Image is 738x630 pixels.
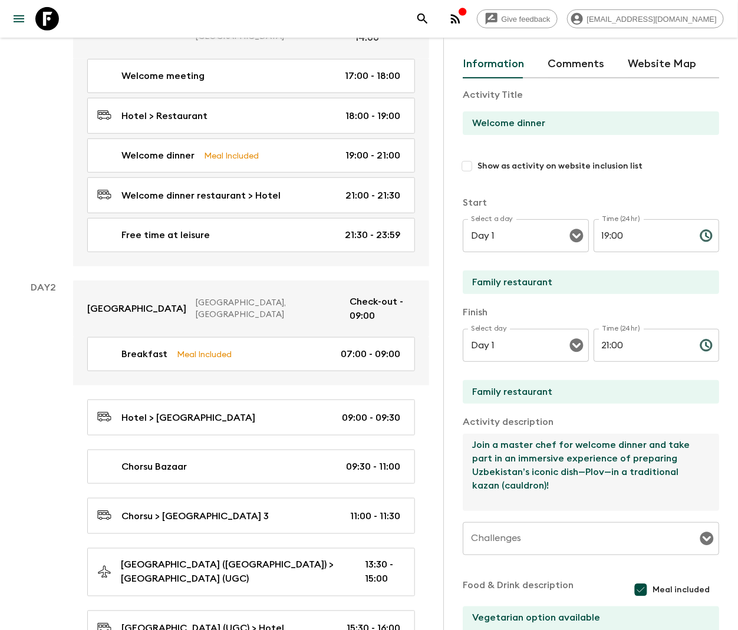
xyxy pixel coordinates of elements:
p: Activity description [463,415,719,429]
label: Time (24hr) [602,214,640,224]
a: Chorsu Bazaar09:30 - 11:00 [87,450,415,484]
a: Chorsu > [GEOGRAPHIC_DATA] 311:00 - 11:30 [87,498,415,534]
p: Activity Title [463,88,719,102]
p: Meal Included [177,348,232,361]
span: Meal included [653,584,710,596]
p: Hotel > [GEOGRAPHIC_DATA] [121,411,255,425]
p: Welcome dinner [121,149,195,163]
p: Breakfast [121,347,167,361]
p: 21:00 - 21:30 [345,189,400,203]
input: hh:mm [594,329,690,362]
button: search adventures [411,7,434,31]
span: [EMAIL_ADDRESS][DOMAIN_NAME] [581,15,723,24]
p: Welcome dinner restaurant > Hotel [121,189,281,203]
label: Time (24hr) [602,324,640,334]
button: Open [699,530,715,547]
span: Show as activity on website inclusion list [477,160,643,172]
p: 19:00 - 21:00 [345,149,400,163]
input: E.g Hozuagawa boat tour [463,111,710,135]
button: Comments [548,50,604,78]
p: 21:30 - 23:59 [345,228,400,242]
span: Give feedback [495,15,557,24]
button: Choose time, selected time is 9:00 PM [694,334,718,357]
input: hh:mm [594,219,690,252]
button: menu [7,7,31,31]
p: 13:30 - 15:00 [365,558,400,586]
p: Hotel > Restaurant [121,109,207,123]
p: 09:00 - 09:30 [342,411,400,425]
p: [GEOGRAPHIC_DATA] ([GEOGRAPHIC_DATA]) > [GEOGRAPHIC_DATA] (UGC) [121,558,346,586]
a: BreakfastMeal Included07:00 - 09:00 [87,337,415,371]
div: [EMAIL_ADDRESS][DOMAIN_NAME] [567,9,724,28]
p: [GEOGRAPHIC_DATA], [GEOGRAPHIC_DATA] [196,297,340,321]
button: Choose time, selected time is 7:00 PM [694,224,718,248]
label: Select a day [471,214,513,224]
p: Finish [463,305,719,319]
button: Open [568,337,585,354]
p: Start [463,196,719,210]
p: 18:00 - 19:00 [345,109,400,123]
a: [GEOGRAPHIC_DATA][GEOGRAPHIC_DATA], [GEOGRAPHIC_DATA]Check-out - 09:00 [73,281,429,337]
p: Day 2 [14,281,73,295]
p: Check-out - 09:00 [350,295,415,323]
p: 11:00 - 11:30 [350,509,400,523]
p: Food & Drink description [463,578,574,602]
a: Free time at leisure21:30 - 23:59 [87,218,415,252]
button: Information [463,50,524,78]
button: Website Map [628,50,696,78]
p: [GEOGRAPHIC_DATA] [87,302,186,316]
a: Hotel > Restaurant18:00 - 19:00 [87,98,415,134]
p: Welcome meeting [121,69,205,83]
p: 09:30 - 11:00 [346,460,400,474]
a: Welcome meeting17:00 - 18:00 [87,59,415,93]
input: End Location (leave blank if same as Start) [463,380,710,404]
p: Free time at leisure [121,228,210,242]
a: Welcome dinner restaurant > Hotel21:00 - 21:30 [87,177,415,213]
label: Select day [471,324,507,334]
a: Hotel > [GEOGRAPHIC_DATA]09:00 - 09:30 [87,400,415,436]
p: Chorsu > [GEOGRAPHIC_DATA] 3 [121,509,269,523]
input: Start Location [463,271,710,294]
p: 07:00 - 09:00 [341,347,400,361]
p: 17:00 - 18:00 [345,69,400,83]
button: Open [568,227,585,244]
a: Welcome dinnerMeal Included19:00 - 21:00 [87,138,415,173]
a: Give feedback [477,9,558,28]
a: [GEOGRAPHIC_DATA] ([GEOGRAPHIC_DATA]) > [GEOGRAPHIC_DATA] (UGC)13:30 - 15:00 [87,548,415,596]
textarea: Join a master chef for welcome dinner and take part in an immersive experience of preparing Uzbek... [463,434,710,511]
p: Meal Included [204,149,259,162]
p: Chorsu Bazaar [121,460,187,474]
